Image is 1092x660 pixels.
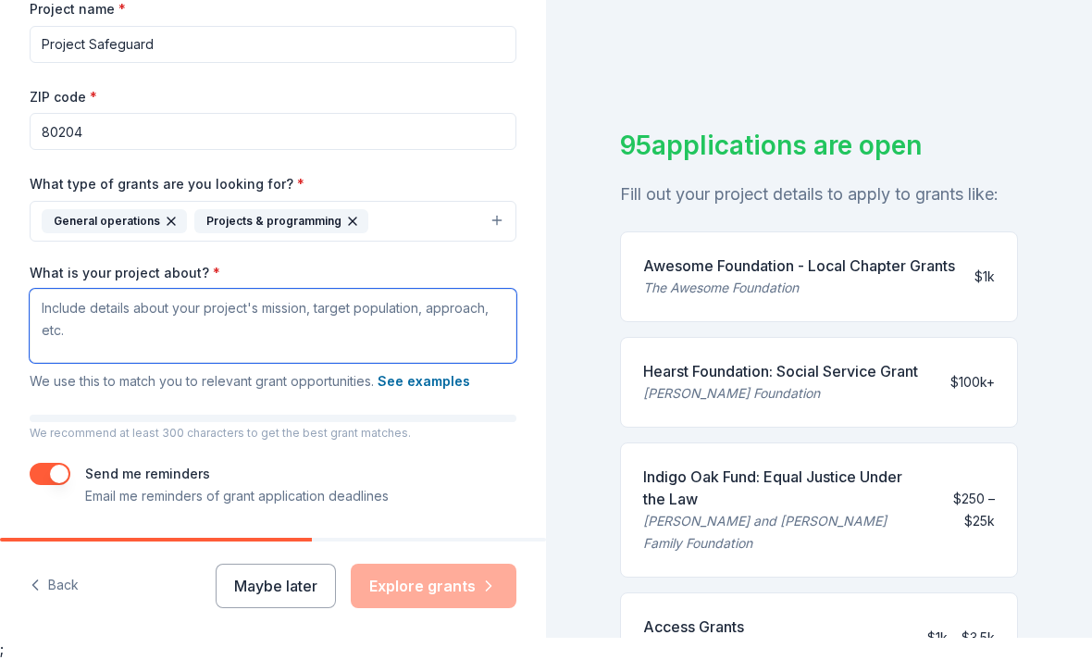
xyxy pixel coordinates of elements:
label: What type of grants are you looking for? [30,175,304,193]
div: The Awesome Foundation [643,277,955,299]
input: 12345 (U.S. only) [30,113,516,150]
div: Fill out your project details to apply to grants like: [620,180,1018,209]
div: $100k+ [950,371,995,393]
button: Maybe later [216,564,336,608]
div: General operations [42,209,187,233]
div: Projects & programming [194,209,368,233]
button: See examples [378,370,470,392]
label: Send me reminders [85,466,210,481]
div: [PERSON_NAME] and [PERSON_NAME] Family Foundation [643,510,921,554]
div: Access Grants [643,616,835,638]
div: Awesome Foundation - Local Chapter Grants [643,255,955,277]
div: 95 applications are open [620,126,1018,165]
p: Email me reminders of grant application deadlines [85,485,389,507]
label: What is your project about? [30,264,220,282]
input: After school program [30,26,516,63]
div: [PERSON_NAME] Foundation [643,382,918,405]
div: $1k [974,266,995,288]
button: General operationsProjects & programming [30,201,516,242]
span: We use this to match you to relevant grant opportunities. [30,373,470,389]
div: Indigo Oak Fund: Equal Justice Under the Law [643,466,921,510]
div: $1k – $3.5k [927,627,995,649]
div: Hearst Foundation: Social Service Grant [643,360,918,382]
label: ZIP code [30,88,97,106]
div: $250 – $25k [936,488,995,532]
button: Back [30,567,79,605]
p: We recommend at least 300 characters to get the best grant matches. [30,426,516,441]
